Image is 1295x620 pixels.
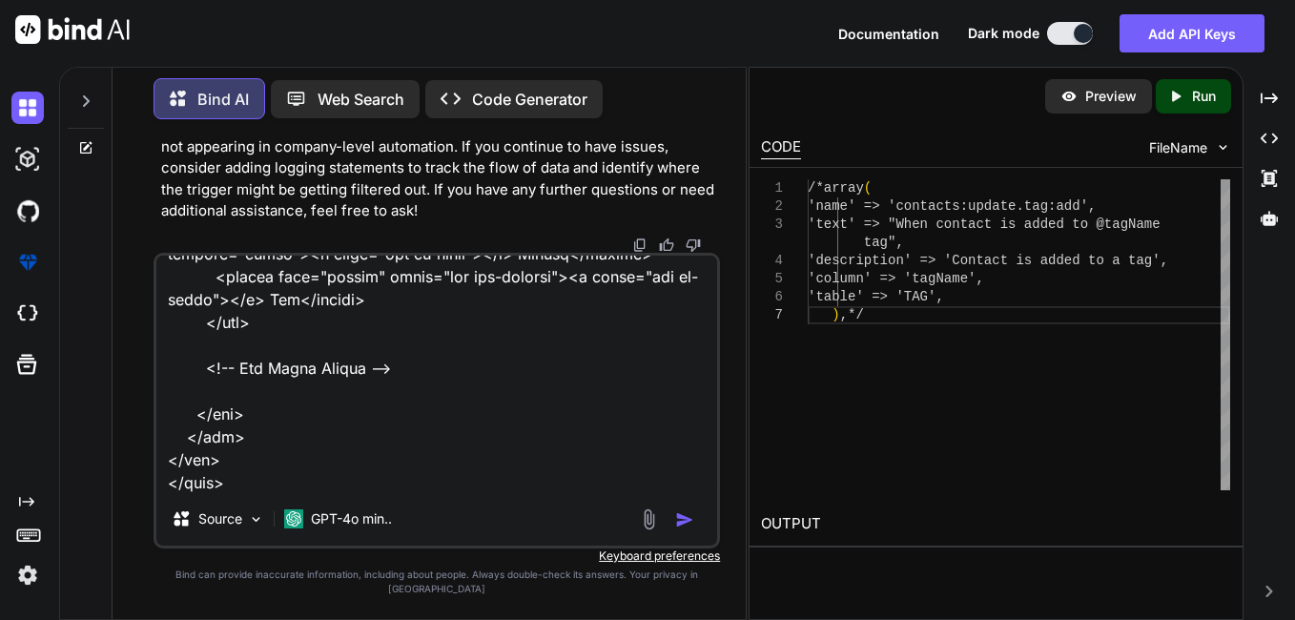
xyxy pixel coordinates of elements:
img: like [659,238,674,253]
img: darkAi-studio [11,143,44,176]
img: cloudideIcon [11,298,44,330]
p: GPT-4o min.. [311,509,392,528]
div: 3 [761,216,783,234]
div: 6 [761,288,783,306]
div: 1 [761,179,783,197]
span: Documentation [838,26,939,42]
button: Documentation [838,24,939,44]
span: 'column' => 'tagName', [808,271,984,286]
span: 'description' => 'Contact is added to a tag [808,253,1152,268]
p: Preview [1085,87,1137,106]
p: Web Search [318,88,404,111]
div: 5 [761,270,783,288]
button: Add API Keys [1120,14,1264,52]
span: tag", [864,235,904,250]
span: ) [832,307,839,322]
p: By ensuring that the trigger for adding a tag is defined, fetched, and not excluded based on the ... [161,93,716,222]
p: Keyboard preferences [154,548,720,564]
img: icon [675,510,694,529]
img: attachment [638,508,660,530]
span: /*array [808,180,864,196]
span: FileName [1149,138,1207,157]
span: ', [1153,253,1169,268]
div: 7 [761,306,783,324]
h2: OUTPUT [750,502,1242,547]
span: 'text' => "When contact is added to @tagNam [808,217,1152,232]
img: premium [11,246,44,279]
textarea: Lo I dol sita co ad eli, sed d eius temp inci u labo et dolor mag al enimad mi veniamq, n exer ul... [156,256,717,492]
span: Dark mode [968,24,1039,43]
img: preview [1060,88,1078,105]
img: dislike [686,238,701,253]
img: copy [632,238,647,253]
img: Bind AI [15,15,130,44]
span: 'name' => 'contacts:update.tag:add', [808,198,1096,214]
div: CODE [761,136,801,159]
p: Bind AI [197,88,249,111]
p: Code Generator [472,88,587,111]
img: darkChat [11,92,44,124]
p: Run [1192,87,1216,106]
img: GPT-4o mini [284,509,303,528]
p: Source [198,509,242,528]
span: ( [864,180,872,196]
img: Pick Models [248,511,264,527]
span: 'table' => 'TAG', [808,289,944,304]
img: chevron down [1215,139,1231,155]
img: githubDark [11,195,44,227]
div: 4 [761,252,783,270]
div: 2 [761,197,783,216]
p: Bind can provide inaccurate information, including about people. Always double-check its answers.... [154,568,720,596]
span: e [1153,217,1161,232]
img: settings [11,559,44,591]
